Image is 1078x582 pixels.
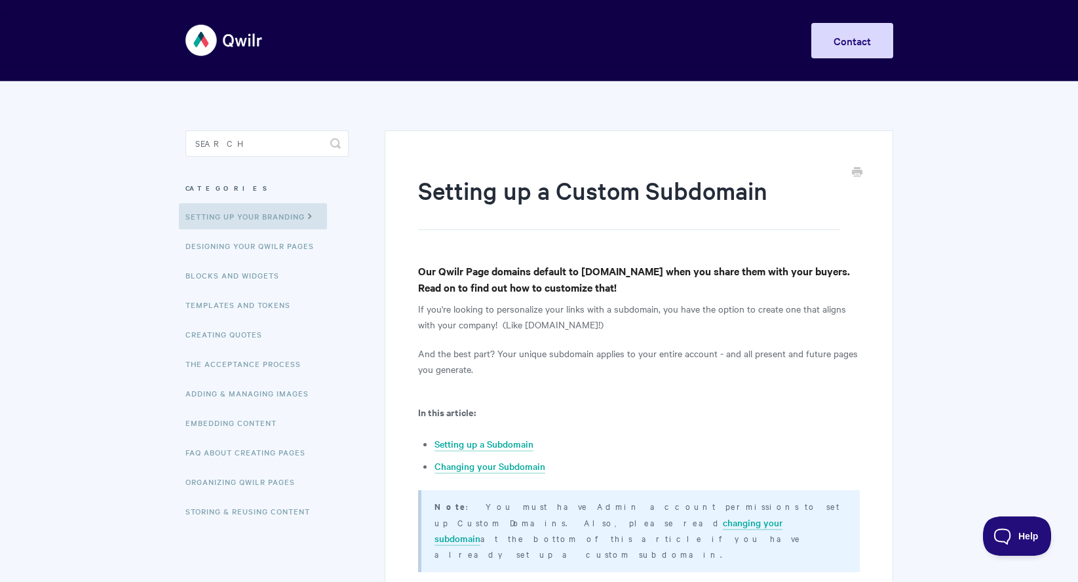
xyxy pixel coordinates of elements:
h3: Categories [185,176,349,200]
a: Organizing Qwilr Pages [185,469,305,495]
a: Contact [811,23,893,58]
a: Designing Your Qwilr Pages [185,233,324,259]
p: And the best part? Your unique subdomain applies to your entire account - and all present and fut... [418,345,859,377]
b: In this article: [418,405,476,419]
strong: Note [434,500,466,513]
a: Adding & Managing Images [185,380,318,406]
a: Storing & Reusing Content [185,498,320,524]
iframe: Toggle Customer Support [983,516,1052,556]
a: Templates and Tokens [185,292,300,318]
p: If you're looking to personalize your links with a subdomain, you have the option to create one t... [418,301,859,332]
a: Changing your Subdomain [434,459,545,474]
a: The Acceptance Process [185,351,311,377]
a: Setting up your Branding [179,203,327,229]
img: Qwilr Help Center [185,16,263,65]
a: Creating Quotes [185,321,272,347]
h4: Our Qwilr Page domains default to [DOMAIN_NAME] when you share them with your buyers. Read on to ... [418,263,859,296]
a: Setting up a Subdomain [434,437,533,452]
input: Search [185,130,349,157]
a: Blocks and Widgets [185,262,289,288]
p: : You must have Admin account permissions to set up Custom Domains. Also, please read at the bott... [434,498,843,562]
a: Print this Article [852,166,862,180]
h1: Setting up a Custom Subdomain [418,174,839,230]
a: FAQ About Creating Pages [185,439,315,465]
a: Embedding Content [185,410,286,436]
